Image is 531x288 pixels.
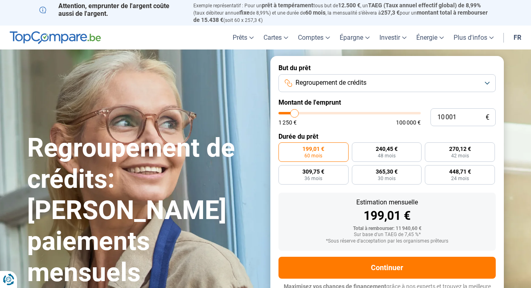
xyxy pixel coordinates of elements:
label: Montant de l'emprunt [278,99,496,106]
span: montant total à rembourser de 15.438 € [193,9,488,23]
div: Total à rembourser: 11 940,60 € [285,226,489,232]
span: 36 mois [304,176,322,181]
span: 24 mois [451,176,469,181]
img: TopCompare [10,31,101,44]
div: Sur base d'un TAEG de 7,45 %* [285,232,489,238]
a: Comptes [293,26,335,49]
label: Durée du prêt [278,133,496,140]
span: 309,75 € [302,169,324,174]
span: 48 mois [378,153,396,158]
a: Investir [375,26,411,49]
span: 1 250 € [278,120,297,125]
span: 199,01 € [302,146,324,152]
span: prêt à tempérament [262,2,313,9]
span: 30 mois [378,176,396,181]
div: 199,01 € [285,210,489,222]
button: Regroupement de crédits [278,74,496,92]
span: 60 mois [305,9,325,16]
div: Estimation mensuelle [285,199,489,206]
span: 257,3 € [381,9,400,16]
a: fr [509,26,526,49]
span: 60 mois [304,153,322,158]
span: € [486,114,489,121]
p: Attention, emprunter de l'argent coûte aussi de l'argent. [39,2,184,17]
span: 12.500 € [338,2,360,9]
span: 270,12 € [449,146,471,152]
a: Prêts [228,26,259,49]
span: Regroupement de crédits [295,78,366,87]
span: 100 000 € [396,120,421,125]
div: *Sous réserve d'acceptation par les organismes prêteurs [285,239,489,244]
span: 448,71 € [449,169,471,174]
span: 240,45 € [376,146,398,152]
a: Cartes [259,26,293,49]
span: TAEG (Taux annuel effectif global) de 8,99% [368,2,481,9]
span: fixe [240,9,250,16]
a: Plus d'infos [449,26,499,49]
a: Énergie [411,26,449,49]
label: But du prêt [278,64,496,72]
span: 365,30 € [376,169,398,174]
button: Continuer [278,257,496,279]
span: 42 mois [451,153,469,158]
p: Exemple représentatif : Pour un tous but de , un (taux débiteur annuel de 8,99%) et une durée de ... [193,2,492,24]
a: Épargne [335,26,375,49]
